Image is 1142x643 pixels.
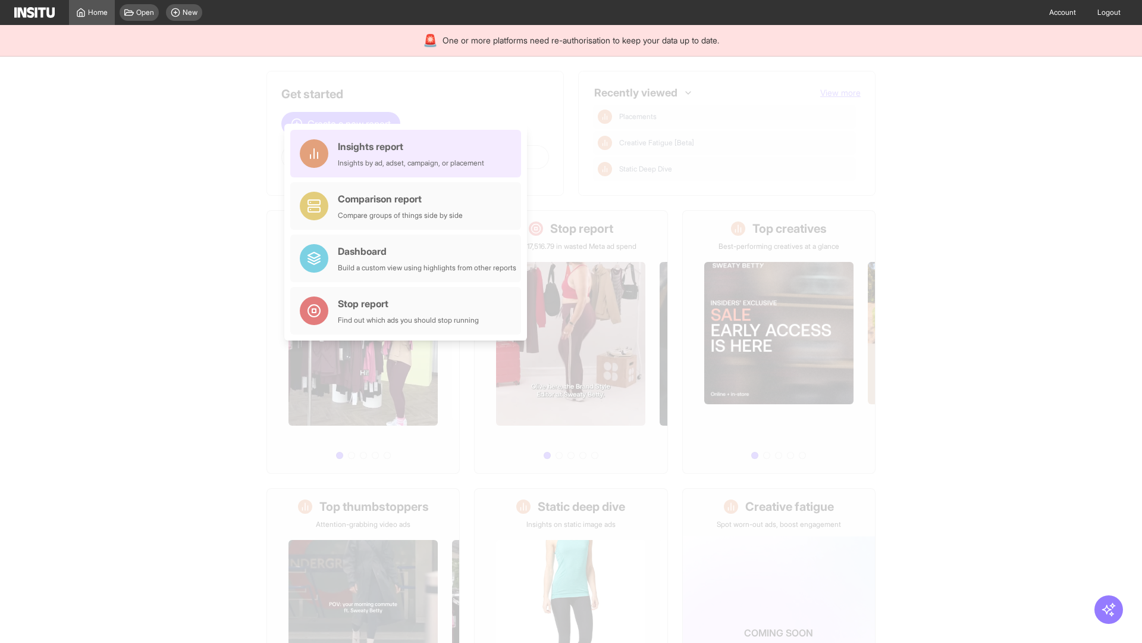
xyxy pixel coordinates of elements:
[338,263,516,273] div: Build a custom view using highlights from other reports
[423,32,438,49] div: 🚨
[338,192,463,206] div: Comparison report
[14,7,55,18] img: Logo
[338,211,463,220] div: Compare groups of things side by side
[443,35,719,46] span: One or more platforms need re-authorisation to keep your data up to date.
[88,8,108,17] span: Home
[338,139,484,154] div: Insights report
[338,316,479,325] div: Find out which ads you should stop running
[136,8,154,17] span: Open
[338,244,516,258] div: Dashboard
[183,8,197,17] span: New
[338,158,484,168] div: Insights by ad, adset, campaign, or placement
[338,296,479,311] div: Stop report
